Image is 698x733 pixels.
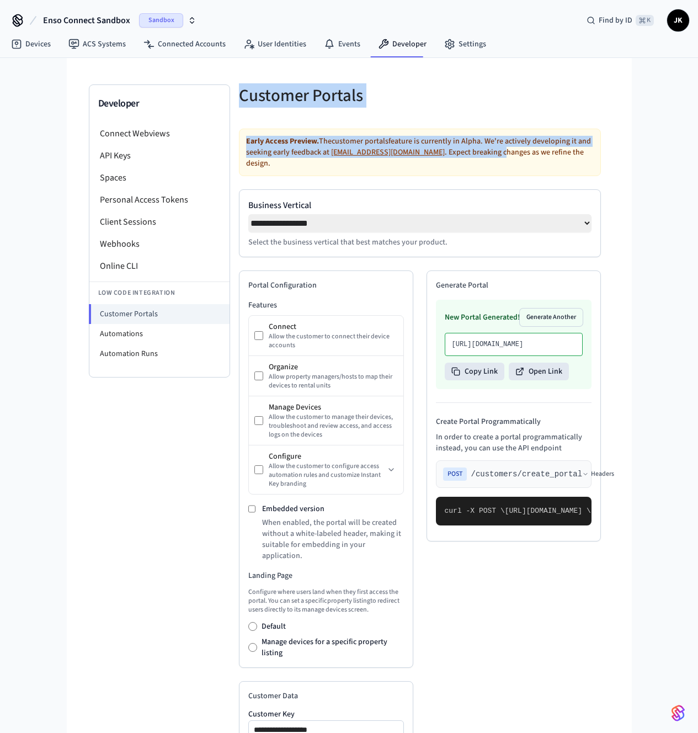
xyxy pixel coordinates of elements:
[269,362,398,373] div: Organize
[98,96,221,111] h3: Developer
[636,15,654,26] span: ⌘ K
[672,704,685,722] img: SeamLogoGradient.69752ec5.svg
[262,517,404,561] p: When enabled, the portal will be created without a white-labeled header, making it suitable for e...
[445,363,504,380] button: Copy Link
[369,34,435,54] a: Developer
[246,136,319,147] strong: Early Access Preview.
[471,469,583,480] span: /customers/create_portal
[139,13,183,28] span: Sandbox
[578,10,663,30] div: Find by ID⌘ K
[89,211,230,233] li: Client Sessions
[248,300,404,311] h3: Features
[269,332,398,350] div: Allow the customer to connect their device accounts
[262,636,404,658] label: Manage devices for a specific property listing
[445,312,520,323] h3: New Portal Generated!
[60,34,135,54] a: ACS Systems
[520,309,583,326] button: Generate Another
[262,621,286,632] label: Default
[435,34,495,54] a: Settings
[89,304,230,324] li: Customer Portals
[2,34,60,54] a: Devices
[599,15,632,26] span: Find by ID
[248,199,592,212] label: Business Vertical
[248,237,592,248] p: Select the business vertical that best matches your product.
[89,167,230,189] li: Spaces
[269,413,398,439] div: Allow the customer to manage their devices, troubleshoot and review access, and access logs on th...
[239,129,601,176] div: The customer portals feature is currently in Alpha. We're actively developing it and seeking earl...
[269,373,398,390] div: Allow property managers/hosts to map their devices to rental units
[509,363,569,380] button: Open Link
[89,324,230,344] li: Automations
[452,340,576,349] p: [URL][DOMAIN_NAME]
[89,281,230,304] li: Low Code Integration
[43,14,130,27] span: Enso Connect Sandbox
[89,123,230,145] li: Connect Webviews
[436,416,592,427] h4: Create Portal Programmatically
[248,690,404,702] h2: Customer Data
[436,432,592,454] p: In order to create a portal programmatically instead, you can use the API endpoint
[667,9,689,31] button: JK
[269,451,385,462] div: Configure
[269,321,398,332] div: Connect
[668,10,688,30] span: JK
[445,507,505,515] span: curl -X POST \
[135,34,235,54] a: Connected Accounts
[248,588,404,614] p: Configure where users land when they first access the portal. You can set a specific property lis...
[269,402,398,413] div: Manage Devices
[248,570,404,581] h3: Landing Page
[248,710,404,718] label: Customer Key
[239,84,413,107] h5: Customer Portals
[582,470,614,479] button: Headers
[89,189,230,211] li: Personal Access Tokens
[331,147,445,158] a: [EMAIL_ADDRESS][DOMAIN_NAME]
[89,145,230,167] li: API Keys
[443,468,467,481] span: POST
[436,280,592,291] h2: Generate Portal
[505,507,591,515] span: [URL][DOMAIN_NAME] \
[269,462,385,488] div: Allow the customer to configure access automation rules and customize Instant Key branding
[89,233,230,255] li: Webhooks
[89,255,230,277] li: Online CLI
[235,34,315,54] a: User Identities
[89,344,230,364] li: Automation Runs
[262,503,324,514] label: Embedded version
[315,34,369,54] a: Events
[248,280,404,291] h2: Portal Configuration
